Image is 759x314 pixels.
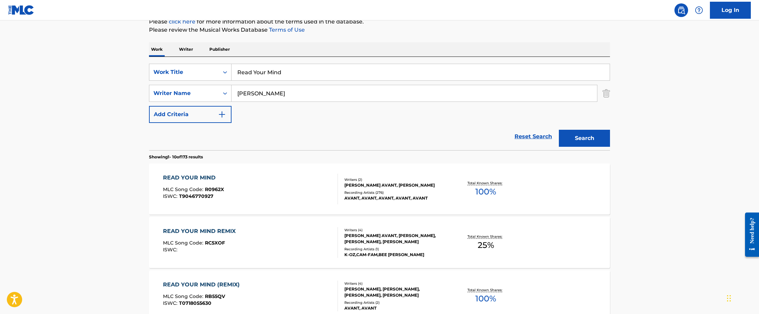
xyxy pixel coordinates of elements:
[710,2,751,19] a: Log In
[169,18,195,25] a: click here
[344,182,447,188] div: [PERSON_NAME] AVANT, [PERSON_NAME]
[475,186,496,198] span: 100 %
[149,64,610,150] form: Search Form
[475,293,496,305] span: 100 %
[218,110,226,119] img: 9d2ae6d4665cec9f34b9.svg
[467,234,504,239] p: Total Known Shares:
[163,281,243,289] div: READ YOUR MIND (REMIX)
[163,293,205,299] span: MLC Song Code :
[207,42,232,57] p: Publisher
[344,300,447,305] div: Recording Artists ( 2 )
[149,18,610,26] p: Please for more information about the terms used in the database.
[153,89,215,97] div: Writer Name
[674,3,688,17] a: Public Search
[511,129,555,144] a: Reset Search
[163,174,224,182] div: READ YOUR MIND
[467,180,504,186] p: Total Known Shares:
[163,186,205,192] span: MLC Song Code :
[149,217,610,268] a: READ YOUR MIND REMIXMLC Song Code:RC5XOFISWC:Writers (4)[PERSON_NAME] AVANT, [PERSON_NAME], [PERS...
[344,247,447,252] div: Recording Artists ( 1 )
[179,300,211,306] span: T0718055630
[344,286,447,298] div: [PERSON_NAME], [PERSON_NAME], [PERSON_NAME], [PERSON_NAME]
[344,281,447,286] div: Writers ( 4 )
[740,207,759,262] iframe: Resource Center
[677,6,685,14] img: search
[478,239,494,251] span: 25 %
[695,6,703,14] img: help
[149,106,232,123] button: Add Criteria
[8,5,34,15] img: MLC Logo
[205,240,225,246] span: RC5XOF
[149,42,165,57] p: Work
[602,85,610,102] img: Delete Criterion
[149,26,610,34] p: Please review the Musical Works Database
[559,130,610,147] button: Search
[344,177,447,182] div: Writers ( 2 )
[205,186,224,192] span: R0962X
[725,281,759,314] iframe: Chat Widget
[467,287,504,293] p: Total Known Shares:
[344,227,447,233] div: Writers ( 4 )
[163,247,179,253] span: ISWC :
[163,227,239,235] div: READ YOUR MIND REMIX
[727,288,731,309] div: Drag
[205,293,225,299] span: RB55QV
[163,240,205,246] span: MLC Song Code :
[344,305,447,311] div: AVANT, AVANT
[344,190,447,195] div: Recording Artists ( 276 )
[344,233,447,245] div: [PERSON_NAME] AVANT, [PERSON_NAME], [PERSON_NAME], [PERSON_NAME]
[177,42,195,57] p: Writer
[163,193,179,199] span: ISWC :
[344,252,447,258] div: K-OZ,CAM-FAM,BEE [PERSON_NAME]
[149,154,203,160] p: Showing 1 - 10 of 173 results
[344,195,447,201] div: AVANT, AVANT, AVANT, AVANT, AVANT
[153,68,215,76] div: Work Title
[149,163,610,215] a: READ YOUR MINDMLC Song Code:R0962XISWC:T9046770927Writers (2)[PERSON_NAME] AVANT, [PERSON_NAME]Re...
[163,300,179,306] span: ISWC :
[179,193,213,199] span: T9046770927
[268,27,305,33] a: Terms of Use
[692,3,706,17] div: Help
